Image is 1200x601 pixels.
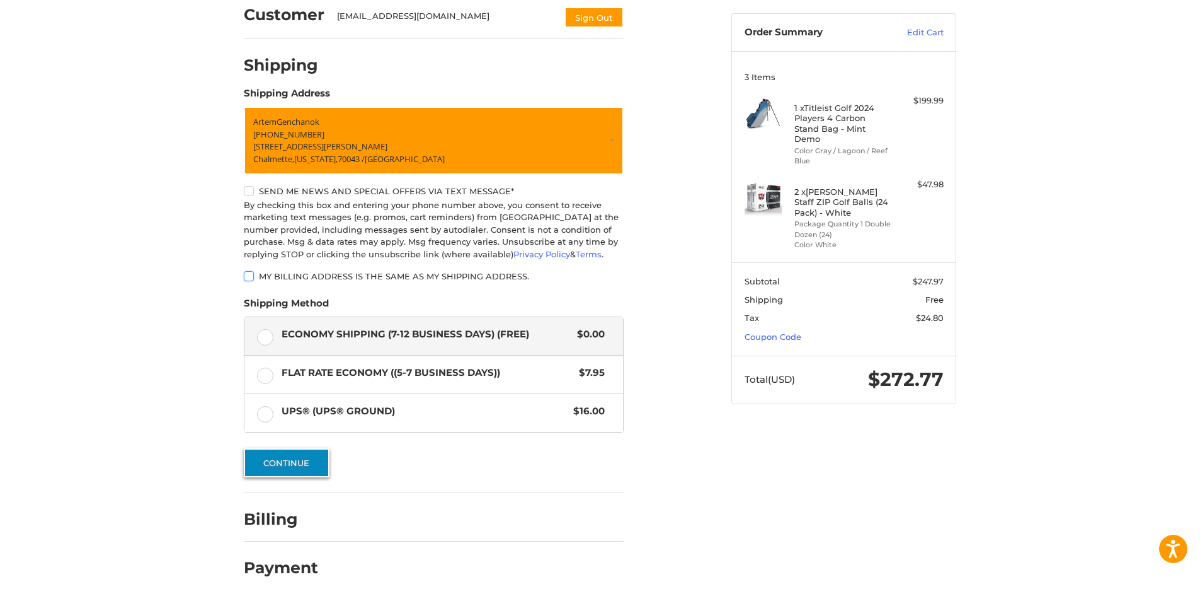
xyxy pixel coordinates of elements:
[868,368,944,391] span: $272.77
[571,327,605,342] span: $0.00
[745,72,944,82] h3: 3 Items
[745,276,780,286] span: Subtotal
[253,141,387,152] span: [STREET_ADDRESS][PERSON_NAME]
[567,404,605,419] span: $16.00
[244,55,318,75] h2: Shipping
[244,510,317,529] h2: Billing
[794,146,891,166] li: Color Gray / Lagoon / Reef Blue
[745,313,759,323] span: Tax
[894,95,944,107] div: $199.99
[745,26,880,39] h3: Order Summary
[277,116,319,127] span: Genchanok
[244,271,624,281] label: My billing address is the same as my shipping address.
[338,153,365,165] span: 70043 /
[573,366,605,380] span: $7.95
[576,249,602,259] a: Terms
[745,295,783,305] span: Shipping
[244,296,329,317] legend: Shipping Method
[244,107,624,175] a: Enter or select a different address
[337,10,552,28] div: [EMAIL_ADDRESS][DOMAIN_NAME]
[880,26,944,39] a: Edit Cart
[1096,567,1200,601] iframe: Google Customer Reviews
[794,219,891,240] li: Package Quantity 1 Double Dozen (24)
[913,276,944,286] span: $247.97
[564,7,624,28] button: Sign Out
[794,240,891,250] li: Color White
[894,178,944,191] div: $47.98
[253,153,294,165] span: Chalmette,
[745,332,801,342] a: Coupon Code
[282,404,568,419] span: UPS® (UPS® Ground)
[745,373,795,385] span: Total (USD)
[244,86,330,107] legend: Shipping Address
[282,327,571,342] span: Economy Shipping (7-12 Business Days) (Free)
[244,186,624,196] label: Send me news and special offers via text message*
[365,153,445,165] span: [GEOGRAPHIC_DATA]
[244,199,624,261] div: By checking this box and entering your phone number above, you consent to receive marketing text ...
[925,295,944,305] span: Free
[794,103,891,144] h4: 1 x Titleist Golf 2024 Players 4 Carbon Stand Bag - Mint Demo
[244,5,324,25] h2: Customer
[244,558,318,578] h2: Payment
[294,153,338,165] span: [US_STATE],
[244,448,329,477] button: Continue
[794,187,891,218] h4: 2 x [PERSON_NAME] Staff ZIP Golf Balls (24 Pack) - White
[253,129,324,140] span: [PHONE_NUMBER]
[916,313,944,323] span: $24.80
[282,366,573,380] span: Flat Rate Economy ((5-7 Business Days))
[253,116,277,127] span: Artem
[513,249,570,259] a: Privacy Policy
